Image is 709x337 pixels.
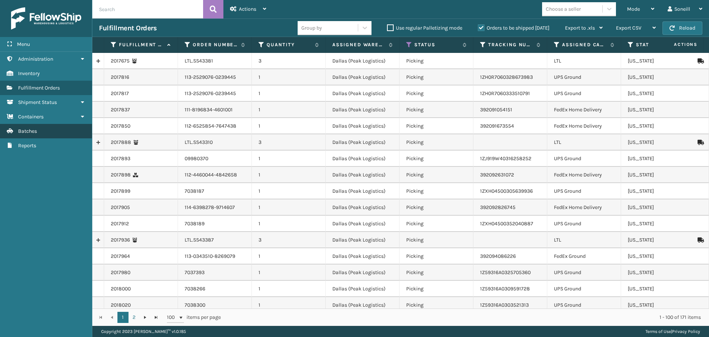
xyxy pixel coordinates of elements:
label: Use regular Palletizing mode [387,25,462,31]
span: Batches [18,128,37,134]
td: Dallas (Peak Logistics) [326,134,400,151]
a: 1Z59316A0325705360 [480,269,531,276]
span: Shipment Status [18,99,57,105]
td: 1 [252,199,326,216]
td: [US_STATE] [621,183,695,199]
td: [US_STATE] [621,85,695,102]
td: [US_STATE] [621,232,695,248]
a: 392091673554 [480,123,514,129]
td: 7037393 [178,264,252,281]
label: Quantity [267,41,311,48]
span: Actions [651,38,702,51]
td: 113-2529076-0239445 [178,85,252,102]
a: 2017816 [111,74,129,81]
td: 113-2529076-0239445 [178,69,252,85]
td: Picking [400,232,473,248]
td: Dallas (Peak Logistics) [326,297,400,313]
td: LTL.SS43387 [178,232,252,248]
td: 1 [252,297,326,313]
a: 392092631072 [480,172,514,178]
a: 2017912 [111,220,129,228]
a: 392094086226 [480,253,516,259]
td: FedEx Ground [547,248,621,264]
td: UPS Ground [547,216,621,232]
td: 1 [252,248,326,264]
a: 1ZJ919W40316258252 [480,155,531,162]
td: [US_STATE] [621,134,695,151]
a: Terms of Use [645,329,671,334]
td: Picking [400,264,473,281]
span: items per page [167,312,221,323]
a: 2017837 [111,106,130,114]
label: State [636,41,681,48]
td: [US_STATE] [621,151,695,167]
td: Picking [400,199,473,216]
td: Dallas (Peak Logistics) [326,53,400,69]
td: [US_STATE] [621,297,695,313]
td: FedEx Home Delivery [547,199,621,216]
td: 7038187 [178,183,252,199]
a: 1Z59316A0303521313 [480,302,529,308]
td: [US_STATE] [621,167,695,183]
h3: Fulfillment Orders [99,24,157,33]
td: Dallas (Peak Logistics) [326,199,400,216]
td: [US_STATE] [621,53,695,69]
td: 1 [252,85,326,102]
span: Mode [627,6,640,12]
td: 112-4460044-4842658 [178,167,252,183]
td: 7038266 [178,281,252,297]
div: Choose a seller [546,5,581,13]
td: 1 [252,102,326,118]
a: 1ZXH04500352040887 [480,220,533,227]
td: [US_STATE] [621,69,695,85]
a: 1ZH0R7060328673983 [480,74,533,80]
td: LTL [547,232,621,248]
span: Go to the next page [142,314,148,320]
td: UPS Ground [547,69,621,85]
td: Picking [400,102,473,118]
td: 3 [252,232,326,248]
span: Actions [239,6,256,12]
td: Picking [400,167,473,183]
td: 1 [252,167,326,183]
td: [US_STATE] [621,118,695,134]
td: [US_STATE] [621,281,695,297]
a: 2017888 [111,139,131,146]
a: Privacy Policy [672,329,700,334]
img: logo [11,7,81,30]
span: Containers [18,114,44,120]
label: Assigned Carrier Service [562,41,607,48]
td: Dallas (Peak Logistics) [326,85,400,102]
td: Dallas (Peak Logistics) [326,167,400,183]
a: 2017675 [111,57,130,65]
a: 2 [129,312,140,323]
td: 1 [252,118,326,134]
td: 112-6525854-7647438 [178,118,252,134]
label: Status [414,41,459,48]
td: 1 [252,151,326,167]
button: Reload [662,21,702,35]
span: Export to .xls [565,25,595,31]
td: 3 [252,134,326,151]
label: Tracking Number [488,41,533,48]
a: Go to the next page [140,312,151,323]
p: Copyright 2023 [PERSON_NAME]™ v 1.0.185 [101,326,186,337]
a: 392092826745 [480,204,516,210]
td: Dallas (Peak Logistics) [326,232,400,248]
div: Group by [301,24,322,32]
a: 2017893 [111,155,130,162]
td: 114-6398278-9714607 [178,199,252,216]
td: UPS Ground [547,297,621,313]
i: Mark as Shipped [698,237,702,243]
td: [US_STATE] [621,199,695,216]
td: Picking [400,85,473,102]
td: Dallas (Peak Logistics) [326,151,400,167]
a: 2017964 [111,253,130,260]
td: 1 [252,264,326,281]
td: [US_STATE] [621,264,695,281]
td: UPS Ground [547,151,621,167]
span: Fulfillment Orders [18,85,60,91]
td: Picking [400,297,473,313]
span: Reports [18,142,36,149]
td: Dallas (Peak Logistics) [326,183,400,199]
